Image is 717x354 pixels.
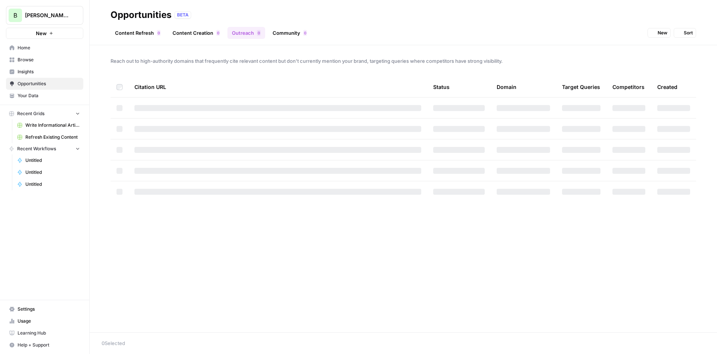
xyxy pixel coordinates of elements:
span: Browse [18,56,80,63]
span: 0 [258,30,260,36]
a: Untitled [14,166,83,178]
div: Status [433,77,450,97]
a: Refresh Existing Content [14,131,83,143]
div: Competitors [612,77,645,97]
a: Content Refresh0 [111,27,165,39]
button: Recent Grids [6,108,83,119]
a: Home [6,42,83,54]
span: [PERSON_NAME] Financials [25,12,70,19]
span: 0 [158,30,160,36]
button: Recent Workflows [6,143,83,154]
div: Created [657,77,677,97]
a: Browse [6,54,83,66]
span: Insights [18,68,80,75]
span: Reach out to high-authority domains that frequently cite relevant content but don't currently men... [111,57,696,65]
a: Opportunities [6,78,83,90]
span: Learning Hub [18,330,80,336]
span: Recent Grids [17,110,44,117]
span: New [36,30,47,37]
span: Sort [684,30,693,36]
div: 0 [303,30,307,36]
div: 0 [157,30,161,36]
span: Recent Workflows [17,145,56,152]
span: Usage [18,318,80,324]
div: Target Queries [562,77,600,97]
button: Help + Support [6,339,83,351]
span: Home [18,44,80,51]
div: 0 [257,30,261,36]
div: 0 Selected [102,339,705,347]
div: Citation URL [134,77,421,97]
div: 0 [216,30,220,36]
span: Untitled [25,169,80,176]
div: Domain [497,77,516,97]
span: 0 [304,30,306,36]
a: Insights [6,66,83,78]
span: New [658,30,667,36]
span: Settings [18,306,80,313]
a: Untitled [14,178,83,190]
span: Untitled [25,181,80,188]
a: Settings [6,303,83,315]
span: Write Informational Article (1) [25,122,80,129]
span: Help + Support [18,342,80,348]
a: Write Informational Article (1) [14,119,83,131]
a: Community0 [268,27,311,39]
span: Refresh Existing Content [25,134,80,141]
div: Opportunities [111,9,171,21]
span: Your Data [18,92,80,99]
span: Untitled [25,157,80,164]
a: Usage [6,315,83,327]
a: Your Data [6,90,83,102]
button: New [648,28,671,38]
a: Untitled [14,154,83,166]
button: Sort [674,28,696,38]
a: Learning Hub [6,327,83,339]
div: BETA [174,11,191,19]
button: Workspace: Bennett Financials [6,6,83,25]
a: Outreach0 [227,27,265,39]
a: Content Creation0 [168,27,224,39]
span: B [13,11,17,20]
span: Opportunities [18,80,80,87]
button: New [6,28,83,39]
span: 0 [217,30,219,36]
